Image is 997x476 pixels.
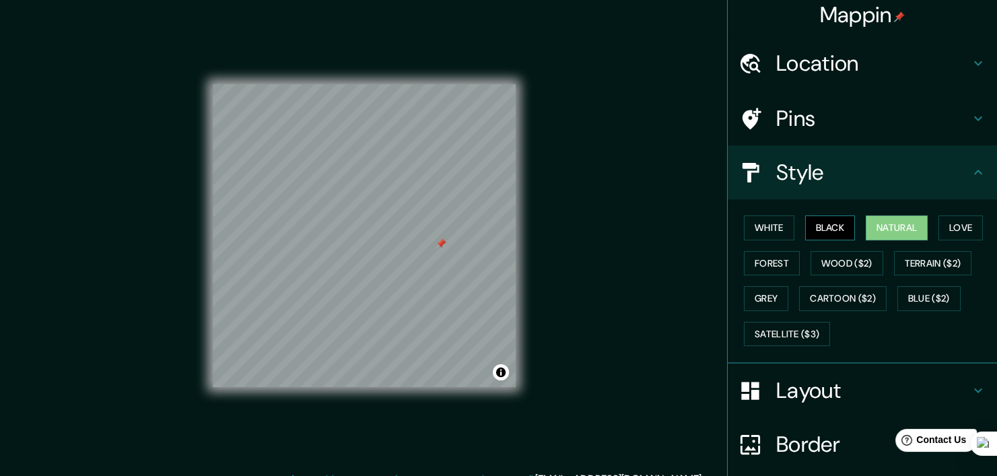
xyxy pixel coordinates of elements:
button: Natural [866,215,928,240]
h4: Style [776,159,970,186]
button: Blue ($2) [897,286,961,311]
button: Black [805,215,856,240]
h4: Location [776,50,970,77]
button: Satellite ($3) [744,322,830,347]
div: Pins [728,92,997,145]
h4: Pins [776,105,970,132]
button: Terrain ($2) [894,251,972,276]
button: Grey [744,286,788,311]
button: Forest [744,251,800,276]
div: Style [728,145,997,199]
div: Layout [728,364,997,417]
button: White [744,215,794,240]
img: pin-icon.png [894,11,905,22]
button: Love [938,215,983,240]
button: Wood ($2) [811,251,883,276]
h4: Layout [776,377,970,404]
h4: Border [776,431,970,458]
iframe: Help widget launcher [877,423,982,461]
button: Cartoon ($2) [799,286,887,311]
canvas: Map [213,84,516,387]
button: Toggle attribution [493,364,509,380]
div: Location [728,36,997,90]
h4: Mappin [820,1,905,28]
div: Border [728,417,997,471]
